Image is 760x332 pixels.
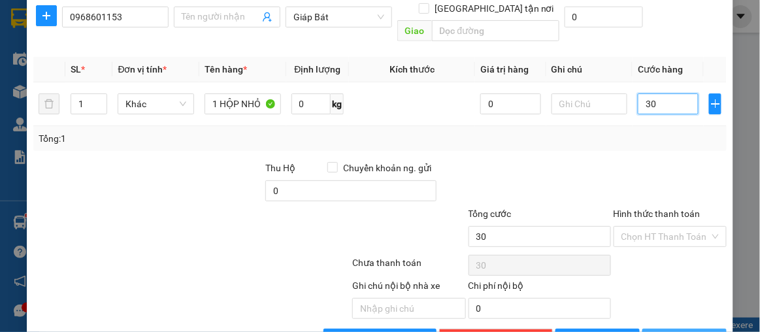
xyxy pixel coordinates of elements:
span: Tổng cước [469,208,512,219]
span: Giao [397,20,432,41]
span: Kích thước [389,64,435,75]
span: user-add [262,12,273,22]
button: delete [39,93,59,114]
span: - [38,33,41,44]
span: Nhận [10,97,31,107]
input: 0 [480,93,541,114]
div: Ghi chú nội bộ nhà xe [352,278,466,298]
span: Tên hàng [205,64,247,75]
input: Cước giao hàng [565,7,643,27]
span: Gửi [10,48,24,58]
span: kg [331,93,344,114]
label: Hình thức thanh toán [614,208,701,219]
span: Khác [125,94,186,114]
span: Thu Hộ [265,163,295,173]
span: Chuyển khoản ng. gửi [338,161,437,175]
th: Ghi chú [546,57,633,82]
div: Chi phí nội bộ [469,278,611,298]
span: Giá trị hàng [480,64,529,75]
span: plus [37,10,56,21]
div: Tổng: 1 [39,131,295,146]
div: Chưa thanh toán [351,256,467,278]
strong: HOTLINE : [56,19,99,29]
input: VD: Bàn, Ghế [205,93,281,114]
span: Cước hàng [638,64,683,75]
span: VP Diêm Điền - [38,48,166,71]
span: 19009397 [102,19,140,29]
span: Giáp Bát [293,7,384,27]
input: Ghi Chú [552,93,628,114]
span: 0979166816 THÀNH - [38,78,138,101]
span: [GEOGRAPHIC_DATA] tận nơi [429,1,559,16]
input: Nhập ghi chú [352,298,466,319]
span: SL [71,64,81,75]
button: plus [36,5,57,26]
button: plus [709,93,722,114]
strong: CÔNG TY VẬN TẢI ĐỨC TRƯỞNG [28,7,169,17]
span: plus [710,99,721,109]
span: Đơn vị tính [118,64,167,75]
span: 0946758884 [41,90,99,101]
span: Định lượng [294,64,340,75]
input: Dọc đường [432,20,559,41]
